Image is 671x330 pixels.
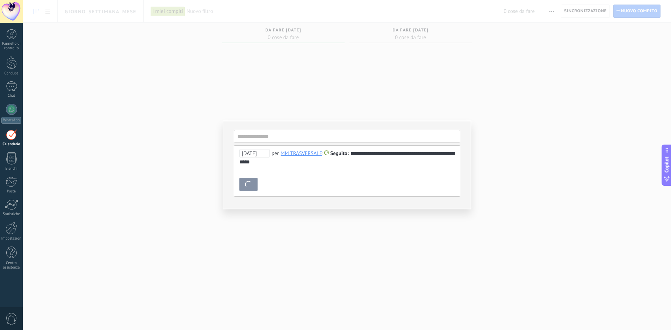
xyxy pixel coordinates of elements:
font: Posta [7,189,16,194]
font: Copilot [663,156,670,173]
font: Pannello di controllo [2,41,21,51]
font: Calendario [2,142,20,147]
font: Statistiche [3,212,20,217]
font: Conduce [5,71,19,76]
font: : [322,150,323,157]
font: WhatsApp [3,118,20,123]
div: MM TRASVERSALE [281,150,322,156]
font: per [272,150,279,157]
font: Centro assistenza [3,261,20,270]
font: Elenchi [5,166,17,171]
font: [DATE] [242,150,257,157]
font: Seguito [330,150,347,157]
font: Chat [8,93,15,98]
span: Seguito [330,150,349,157]
font: Impostazioni [1,236,23,241]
